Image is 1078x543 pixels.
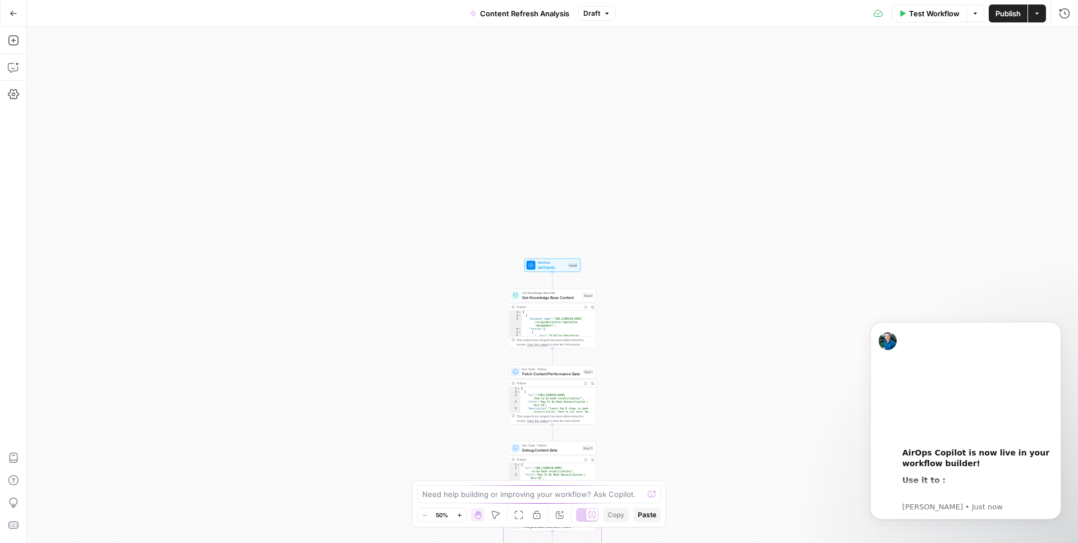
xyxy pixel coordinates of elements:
div: 1 [509,387,520,390]
div: 4 [509,401,520,407]
iframe: Intercom notifications message [853,305,1078,537]
div: Get Knowledge Base FileGet Knowledge Base ContentStep 0Output[ { "document_name":"[URL][DOMAIN_NA... [509,289,596,348]
button: Draft [578,6,615,21]
span: Draft [583,8,600,19]
span: Toggle code folding, rows 1 through 6 [517,463,520,467]
span: Set Inputs [538,264,566,270]
span: Toggle code folding, rows 2 through 7 [517,390,520,394]
div: 5 [509,407,520,424]
div: Run Code · PythonFetch Content Performance DataStep 1Output[ { "url":"[URL][DOMAIN_NAME] /how-to-... [509,365,596,425]
span: Analyze Each Content Piece [522,523,581,529]
span: Content Refresh Analysis [480,8,569,19]
div: 2 [509,467,520,473]
div: 3 [509,317,522,328]
span: Test Workflow [909,8,960,19]
div: 3 [509,473,520,480]
span: Toggle code folding, rows 4 through 8 [518,328,522,331]
div: Output [517,305,581,309]
div: Inputs [568,263,578,268]
span: Workflow [538,260,566,265]
span: Publish [995,8,1021,19]
div: Step 11 [582,445,593,450]
g: Edge from start to step_0 [552,272,554,288]
span: Get Knowledge Base File [522,291,581,295]
button: Content Refresh Analysis [463,4,576,22]
div: Output [517,381,581,385]
button: Copy [603,508,629,522]
div: Step 0 [583,293,593,298]
span: Get Knowledge Base Content [522,294,581,300]
span: Toggle code folding, rows 1 through 10 [518,311,522,314]
span: Paste [638,510,656,520]
div: 5 [509,331,522,334]
g: Edge from step_1 to step_11 [552,425,554,441]
span: 50% [436,510,448,519]
span: Toggle code folding, rows 1 through 8 [517,387,520,390]
span: Copy [607,510,624,520]
span: Debug Content Data [522,447,580,453]
div: 4 [509,328,522,331]
button: Paste [633,508,661,522]
div: IterationAnalyze Each Content PieceStep 2 [509,518,596,531]
div: 2 [509,390,520,394]
div: 1 [509,311,522,314]
span: Copy the output [527,419,549,422]
span: Toggle code folding, rows 2 through 9 [518,314,522,317]
div: Output [517,457,581,462]
div: WorkflowSet InputsInputs [509,259,596,272]
span: Copy the output [527,343,549,346]
span: Run Code · Python [522,443,580,448]
button: Publish [989,4,1027,22]
div: 1 [509,463,520,467]
div: Step 1 [583,369,593,374]
div: 3 [509,394,520,401]
span: Toggle code folding, rows 5 through 7 [518,331,522,334]
span: Run Code · Python [522,367,581,371]
g: Edge from step_0 to step_1 [552,348,554,365]
div: 2 [509,314,522,317]
div: This output is too large & has been abbreviated for review. to view the full content. [517,338,593,347]
button: Test Workflow [892,4,966,22]
span: Fetch Content Performance Data [522,371,581,376]
div: Run Code · PythonDebug Content DataStep 11Output{ "url":"[URL][DOMAIN_NAME] -to-do-bank-reconcili... [509,441,596,501]
div: This output is too large & has been abbreviated for review. to view the full content. [517,414,593,423]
